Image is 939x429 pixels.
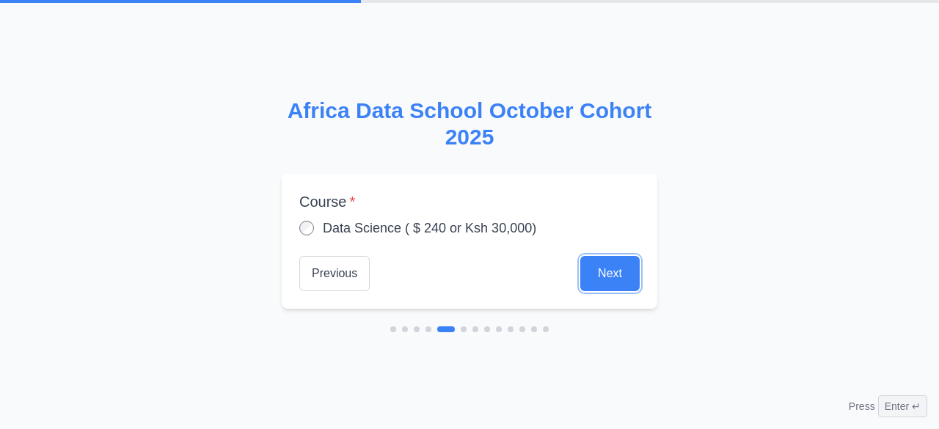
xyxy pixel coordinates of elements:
div: Press [849,395,927,417]
label: Data Science ( $ 240 or Ksh 30,000) [323,218,536,238]
label: Course [299,191,640,212]
span: Enter ↵ [878,395,927,417]
button: Previous [299,256,370,291]
button: Next [580,256,640,291]
h2: Africa Data School October Cohort 2025 [282,98,657,150]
